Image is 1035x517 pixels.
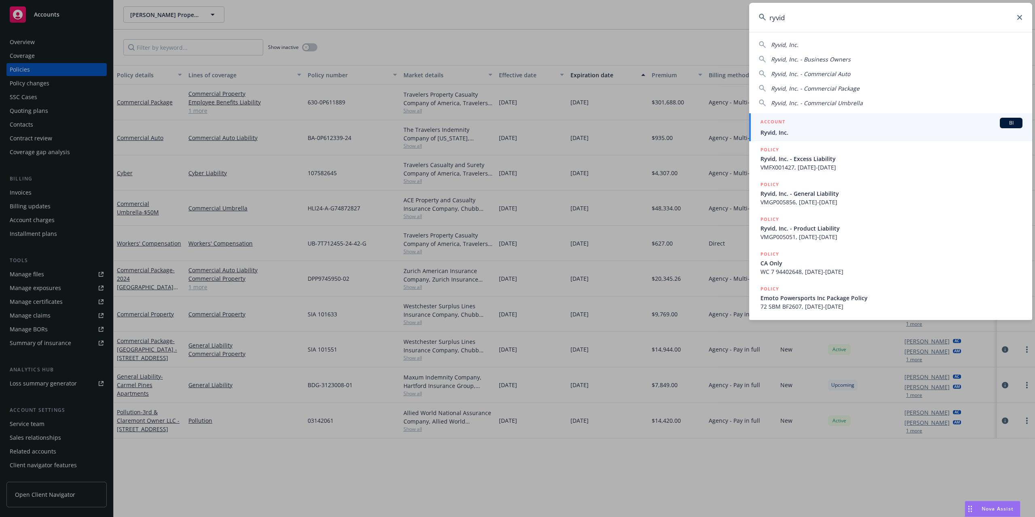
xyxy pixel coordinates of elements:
a: POLICYCA OnlyWC 7 94402648, [DATE]-[DATE] [749,246,1032,280]
a: POLICYRyvid, Inc. - Excess LiabilityVMFX001427, [DATE]-[DATE] [749,141,1032,176]
span: Ryvid, Inc. - Excess Liability [760,155,1022,163]
a: POLICYRyvid, Inc. - Product LiabilityVMGP005051, [DATE]-[DATE] [749,211,1032,246]
span: VMGP005856, [DATE]-[DATE] [760,198,1022,206]
span: Ryvid, Inc. - Commercial Umbrella [771,99,863,107]
span: CA Only [760,259,1022,267]
h5: ACCOUNT [760,118,785,127]
a: POLICYRyvid, Inc. - General LiabilityVMGP005856, [DATE]-[DATE] [749,176,1032,211]
span: Ryvid, Inc. - Business Owners [771,55,851,63]
a: ACCOUNTBIRyvid, Inc. [749,113,1032,141]
span: VMGP005051, [DATE]-[DATE] [760,233,1022,241]
span: 72 SBM BF2607, [DATE]-[DATE] [760,302,1022,311]
a: POLICYEmoto Powersports Inc Package Policy72 SBM BF2607, [DATE]-[DATE] [749,280,1032,315]
span: Ryvid, Inc. [760,128,1022,137]
span: Ryvid, Inc. - Commercial Package [771,85,860,92]
h5: POLICY [760,285,779,293]
h5: POLICY [760,146,779,154]
h5: POLICY [760,250,779,258]
span: Ryvid, Inc. - General Liability [760,189,1022,198]
input: Search... [749,3,1032,32]
button: Nova Assist [965,501,1020,517]
span: Ryvid, Inc. [771,41,798,49]
span: Emoto Powersports Inc Package Policy [760,294,1022,302]
span: VMFX001427, [DATE]-[DATE] [760,163,1022,172]
span: WC 7 94402648, [DATE]-[DATE] [760,267,1022,276]
h5: POLICY [760,215,779,223]
span: Ryvid, Inc. - Product Liability [760,224,1022,233]
span: Ryvid, Inc. - Commercial Auto [771,70,850,78]
span: BI [1003,119,1019,127]
h5: POLICY [760,180,779,189]
div: Drag to move [965,501,975,517]
span: Nova Assist [982,505,1014,512]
